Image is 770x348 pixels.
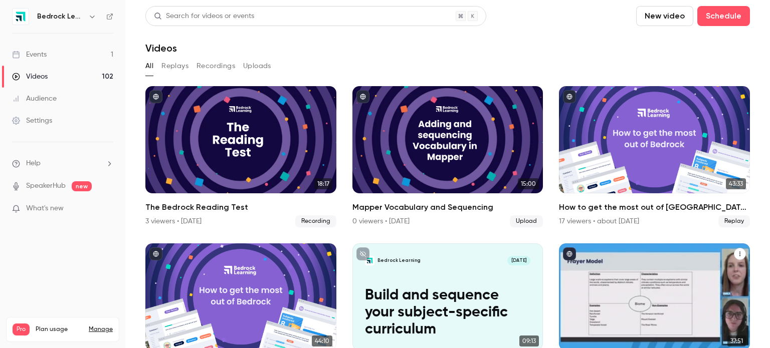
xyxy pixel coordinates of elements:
button: Recordings [197,58,235,74]
h1: Videos [145,42,177,54]
span: 18:17 [314,178,332,189]
section: Videos [145,6,750,342]
button: published [563,90,576,103]
h2: The Bedrock Reading Test [145,201,336,213]
div: Audience [12,94,57,104]
span: Help [26,158,41,169]
span: Upload [510,215,543,227]
button: published [149,90,162,103]
h2: How to get the most out of [GEOGRAPHIC_DATA] next academic year [559,201,750,213]
button: New video [636,6,693,26]
div: Search for videos or events [154,11,254,22]
div: 0 viewers • [DATE] [352,216,410,226]
span: 44:10 [312,335,332,346]
button: published [356,90,369,103]
li: help-dropdown-opener [12,158,113,169]
span: Plan usage [36,325,83,333]
div: Settings [12,116,52,126]
span: 37:51 [727,335,746,346]
h6: Bedrock Learning [37,12,84,22]
button: published [563,247,576,260]
button: Replays [161,58,188,74]
span: 43:33 [726,178,746,189]
a: 43:33How to get the most out of [GEOGRAPHIC_DATA] next academic year17 viewers • about [DATE]Replay [559,86,750,227]
span: Recording [295,215,336,227]
span: Replay [718,215,750,227]
button: unpublished [356,247,369,260]
button: All [145,58,153,74]
p: Build and sequence your subject-specific curriculum [365,287,530,338]
a: 18:17The Bedrock Reading Test3 viewers • [DATE]Recording [145,86,336,227]
a: SpeakerHub [26,181,66,191]
h2: Mapper Vocabulary and Sequencing [352,201,543,213]
button: Uploads [243,58,271,74]
img: Build and sequence your subject-specific curriculum [365,256,374,265]
span: Pro [13,323,30,335]
button: Schedule [697,6,750,26]
div: Events [12,50,47,60]
a: Manage [89,325,113,333]
li: The Bedrock Reading Test [145,86,336,227]
li: How to get the most out of Bedrock next academic year [559,86,750,227]
span: new [72,181,92,191]
img: Bedrock Learning [13,9,29,25]
span: 09:13 [519,335,539,346]
span: What's new [26,203,64,214]
button: published [149,247,162,260]
div: 17 viewers • about [DATE] [559,216,639,226]
div: Videos [12,72,48,82]
li: Mapper Vocabulary and Sequencing [352,86,543,227]
div: 3 viewers • [DATE] [145,216,202,226]
span: 15:00 [518,178,539,189]
a: 15:00Mapper Vocabulary and Sequencing0 viewers • [DATE]Upload [352,86,543,227]
span: [DATE] [507,256,530,265]
p: Bedrock Learning [377,257,421,264]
